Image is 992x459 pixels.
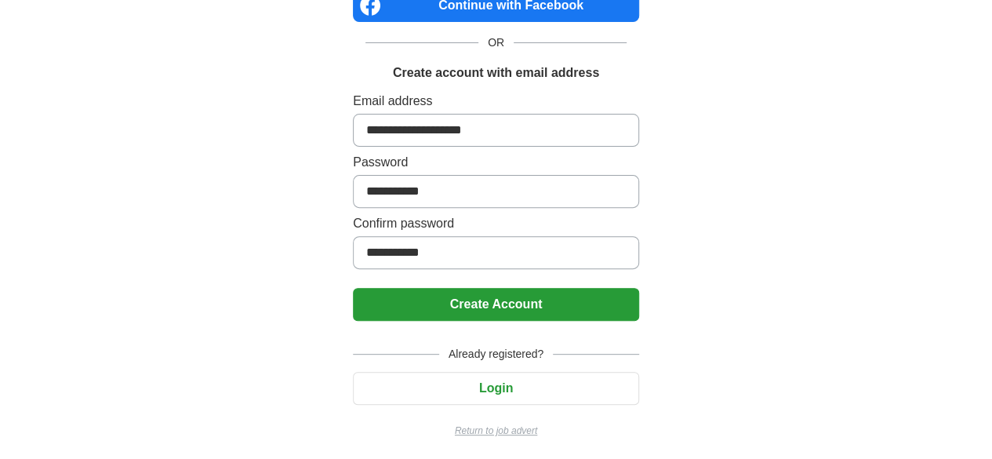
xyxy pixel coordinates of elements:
[353,381,639,395] a: Login
[393,64,599,82] h1: Create account with email address
[353,288,639,321] button: Create Account
[353,153,639,172] label: Password
[353,92,639,111] label: Email address
[353,372,639,405] button: Login
[478,35,514,51] span: OR
[439,346,553,362] span: Already registered?
[353,424,639,438] a: Return to job advert
[353,214,639,233] label: Confirm password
